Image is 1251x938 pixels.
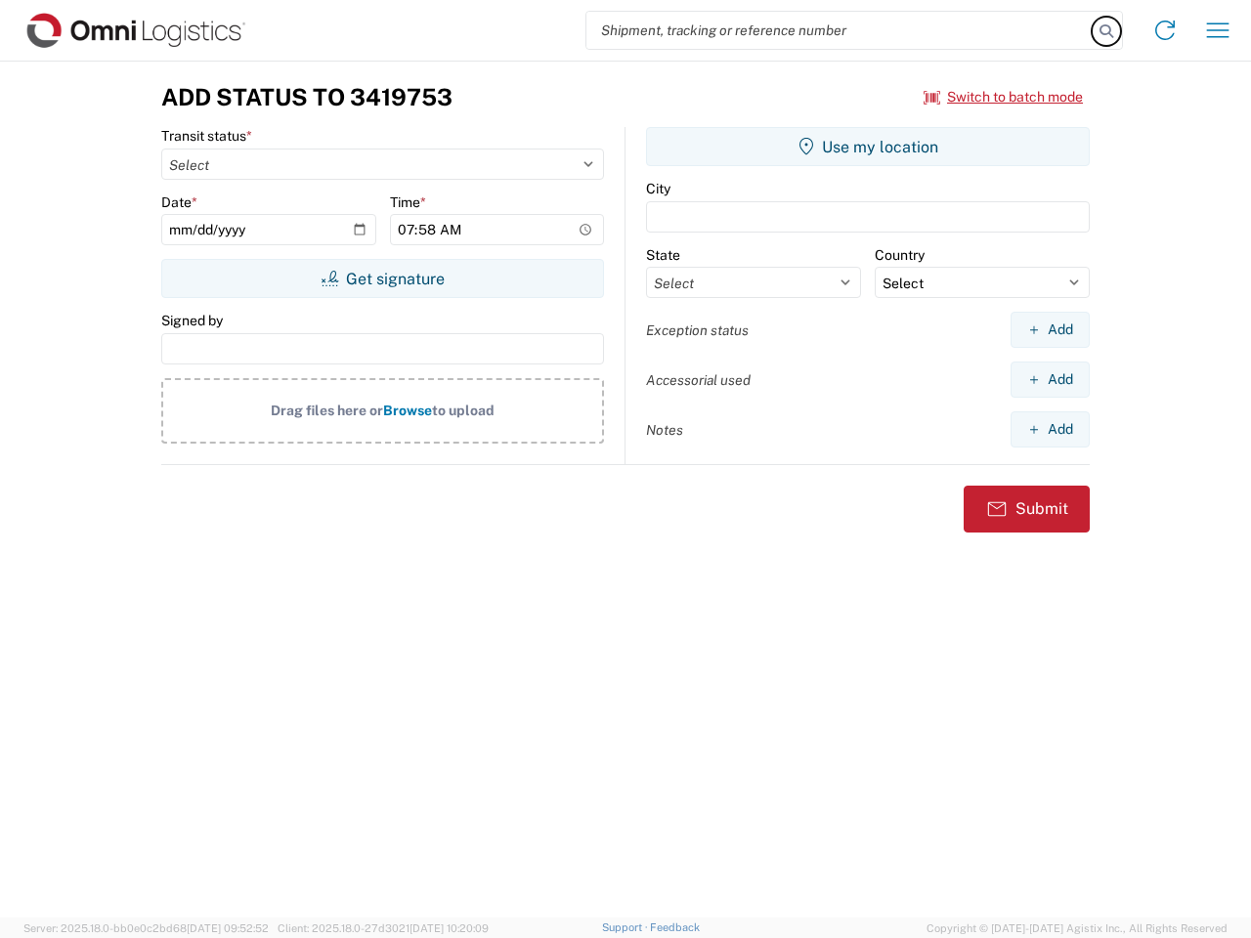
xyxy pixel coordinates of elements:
[383,403,432,418] span: Browse
[278,922,489,934] span: Client: 2025.18.0-27d3021
[586,12,1093,49] input: Shipment, tracking or reference number
[875,246,925,264] label: Country
[1011,362,1090,398] button: Add
[432,403,495,418] span: to upload
[161,83,453,111] h3: Add Status to 3419753
[927,919,1228,937] span: Copyright © [DATE]-[DATE] Agistix Inc., All Rights Reserved
[650,921,700,933] a: Feedback
[161,259,604,298] button: Get signature
[390,193,426,211] label: Time
[924,81,1083,113] button: Switch to batch mode
[646,127,1090,166] button: Use my location
[646,321,749,339] label: Exception status
[1011,411,1090,448] button: Add
[23,922,269,934] span: Server: 2025.18.0-bb0e0c2bd68
[271,403,383,418] span: Drag files here or
[1011,312,1090,348] button: Add
[646,180,670,197] label: City
[410,922,489,934] span: [DATE] 10:20:09
[161,127,252,145] label: Transit status
[187,922,269,934] span: [DATE] 09:52:52
[161,193,197,211] label: Date
[964,486,1090,533] button: Submit
[602,921,651,933] a: Support
[646,421,683,439] label: Notes
[161,312,223,329] label: Signed by
[646,246,680,264] label: State
[646,371,751,389] label: Accessorial used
